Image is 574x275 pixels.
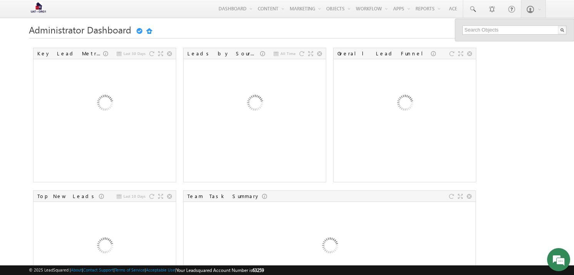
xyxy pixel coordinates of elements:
[123,50,145,57] span: Last 30 Days
[462,25,567,35] input: Search Objects
[29,2,48,15] img: Custom Logo
[280,50,295,57] span: All Time
[71,267,82,272] a: About
[252,267,264,273] span: 63259
[37,50,103,57] div: Key Lead Metrics
[83,267,113,272] a: Contact Support
[187,193,262,200] div: Team Task Summary
[363,63,446,145] img: Loading...
[337,50,431,57] div: Overall Lead Funnel
[115,267,145,272] a: Terms of Service
[146,267,175,272] a: Acceptable Use
[37,193,99,200] div: Top New Leads
[63,63,146,145] img: Loading...
[187,50,260,57] div: Leads by Sources
[176,267,264,273] span: Your Leadsquared Account Number is
[29,23,131,36] span: Administrator Dashboard
[123,193,145,200] span: Last 10 Days
[29,267,264,274] span: © 2025 LeadSquared | | | | |
[213,63,296,145] img: Loading...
